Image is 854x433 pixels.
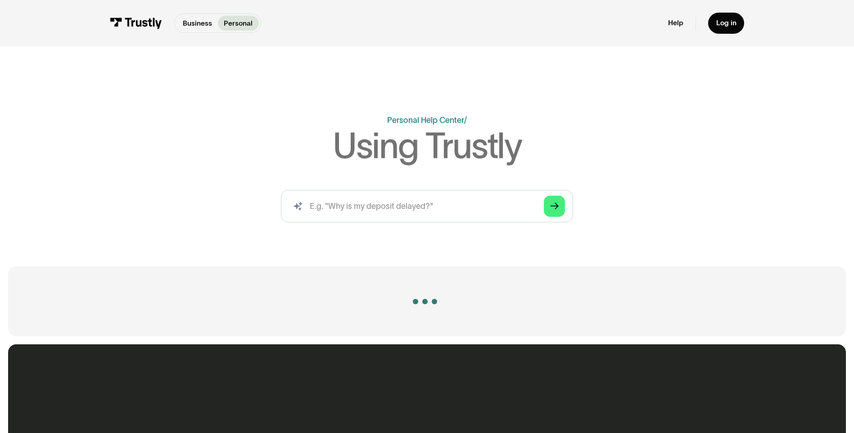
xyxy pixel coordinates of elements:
[716,18,737,27] div: Log in
[387,116,464,125] a: Personal Help Center
[708,13,745,34] a: Log in
[183,18,212,29] p: Business
[464,116,467,125] div: /
[668,18,683,27] a: Help
[218,16,259,30] a: Personal
[281,190,573,222] form: Search
[176,16,218,30] a: Business
[281,190,573,222] input: search
[110,18,162,29] img: Trustly Logo
[333,128,521,163] h1: Using Trustly
[224,18,253,29] p: Personal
